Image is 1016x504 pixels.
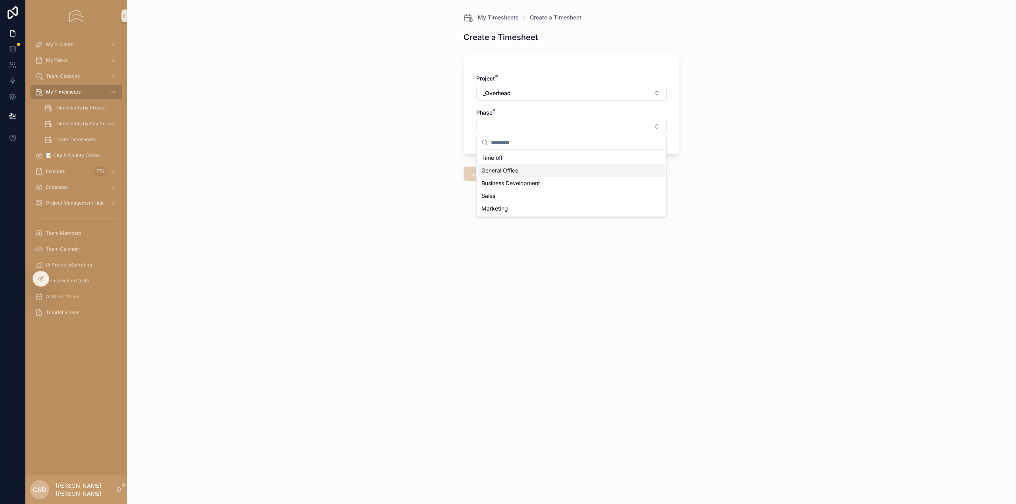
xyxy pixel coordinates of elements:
[476,86,667,101] button: Select Button
[30,258,122,272] a: IA Project Marketing
[30,148,122,163] a: 📝 City & County Codes
[46,309,79,316] span: Tutorial Videos
[30,196,122,210] a: Project Management Hub
[46,57,67,63] span: My Tasks
[30,226,122,240] a: Team Members
[25,32,127,330] div: scrollable content
[46,41,73,48] span: My Projects
[481,167,518,174] span: General Office
[46,152,100,159] span: 📝 City & County Codes
[56,482,116,498] p: [PERSON_NAME] [PERSON_NAME]
[56,105,106,111] span: Timesheets by Project
[481,179,540,187] span: Business Development
[46,184,67,190] span: Expenses
[530,13,581,21] a: Create a Timesheet
[30,69,122,83] a: Team Capacity
[464,13,519,22] a: My Timesheets
[46,168,65,174] span: Invoices
[483,89,511,97] span: _Overhead
[478,13,519,21] span: My Timesheets
[46,246,81,252] span: Team Calendar
[56,136,96,143] span: Team Timesheets
[30,242,122,256] a: Team Calendar
[46,200,104,206] span: Project Management Hub
[481,192,495,200] span: Sales
[30,305,122,320] a: Tutorial Videos
[476,75,495,82] span: Project
[477,150,666,217] div: Suggestions
[46,230,81,236] span: Team Members
[94,167,107,176] div: 772
[30,274,122,288] a: Construction Costs
[481,205,508,213] span: Marketing
[476,109,493,116] span: Phase
[464,32,538,43] h1: Create a Timesheet
[30,289,122,304] a: ADU Portfolios
[69,10,83,22] img: App logo
[40,101,122,115] a: Timesheets by Project
[481,154,502,162] span: Time off
[40,132,122,147] a: Team Timesheets
[30,53,122,67] a: My Tasks
[30,164,122,178] a: Invoices772
[56,121,114,127] span: Timesheets by Pay Period
[40,117,122,131] a: Timesheets by Pay Period
[30,85,122,99] a: My Timesheets
[30,37,122,52] a: My Projects
[30,180,122,194] a: Expenses
[46,262,92,268] span: IA Project Marketing
[33,485,46,494] span: CSD
[46,293,79,300] span: ADU Portfolios
[46,89,81,95] span: My Timesheets
[46,73,80,79] span: Team Capacity
[476,120,667,133] button: Select Button
[46,278,89,284] span: Construction Costs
